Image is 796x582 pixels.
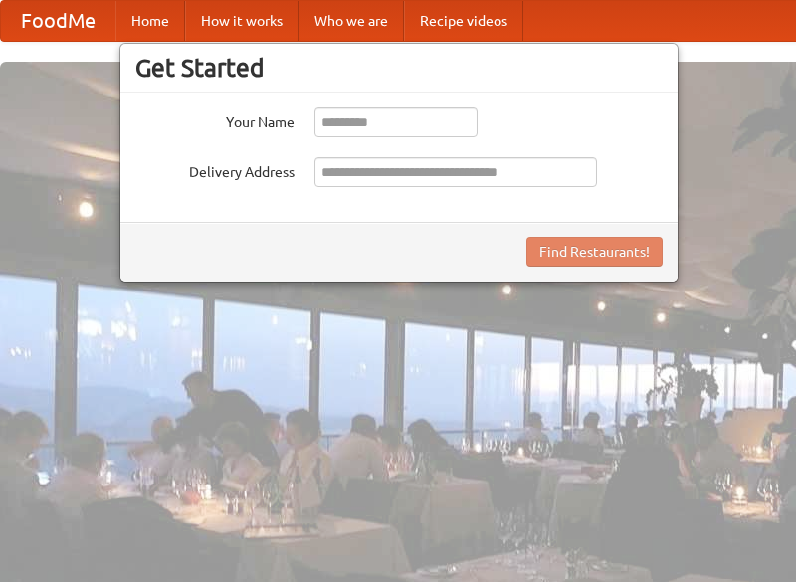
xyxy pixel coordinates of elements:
label: Your Name [135,107,295,132]
button: Find Restaurants! [526,237,663,267]
label: Delivery Address [135,157,295,182]
a: Who we are [298,1,404,41]
a: Recipe videos [404,1,523,41]
a: How it works [185,1,298,41]
a: Home [115,1,185,41]
a: FoodMe [1,1,115,41]
h3: Get Started [135,53,663,83]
